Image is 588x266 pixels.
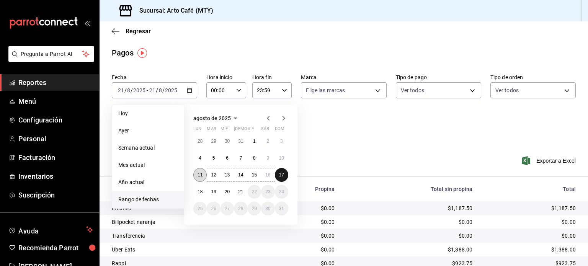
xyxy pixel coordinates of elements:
[248,151,261,165] button: 8 de agosto de 2025
[207,134,220,148] button: 29 de julio de 2025
[252,172,257,178] abbr: 15 de agosto de 2025
[127,87,131,93] input: --
[347,246,472,253] div: $1,388.00
[490,75,576,80] label: Tipo de orden
[220,168,234,182] button: 13 de agosto de 2025
[18,243,93,253] span: Recomienda Parrot
[485,218,576,226] div: $0.00
[279,189,284,194] abbr: 24 de agosto de 2025
[248,126,254,134] abbr: viernes
[193,134,207,148] button: 28 de julio de 2025
[280,139,283,144] abbr: 3 de agosto de 2025
[234,168,247,182] button: 14 de agosto de 2025
[131,87,133,93] span: /
[84,20,90,26] button: open_drawer_menu
[193,115,231,121] span: agosto de 2025
[234,185,247,199] button: 21 de agosto de 2025
[234,151,247,165] button: 7 de agosto de 2025
[248,168,261,182] button: 15 de agosto de 2025
[275,168,288,182] button: 17 de agosto de 2025
[401,86,424,94] span: Ver todos
[252,189,257,194] abbr: 22 de agosto de 2025
[225,139,230,144] abbr: 30 de julio de 2025
[261,202,274,215] button: 30 de agosto de 2025
[248,134,261,148] button: 1 de agosto de 2025
[5,55,94,64] a: Pregunta a Parrot AI
[18,225,83,234] span: Ayuda
[252,206,257,211] abbr: 29 de agosto de 2025
[261,151,274,165] button: 9 de agosto de 2025
[261,134,274,148] button: 2 de agosto de 2025
[137,48,147,58] button: Tooltip marker
[347,232,472,240] div: $0.00
[147,87,148,93] span: -
[18,115,93,125] span: Configuración
[207,185,220,199] button: 19 de agosto de 2025
[193,202,207,215] button: 25 de agosto de 2025
[118,196,178,204] span: Rango de fechas
[266,155,269,161] abbr: 9 de agosto de 2025
[118,178,178,186] span: Año actual
[112,75,197,80] label: Fecha
[133,6,213,15] h3: Sucursal: Arto Café (MTY)
[18,171,93,181] span: Inventarios
[211,206,216,211] abbr: 26 de agosto de 2025
[485,204,576,212] div: $1,187.50
[279,206,284,211] abbr: 31 de agosto de 2025
[193,151,207,165] button: 4 de agosto de 2025
[118,109,178,117] span: Hoy
[207,151,220,165] button: 5 de agosto de 2025
[158,87,162,93] input: --
[279,172,284,178] abbr: 17 de agosto de 2025
[248,185,261,199] button: 22 de agosto de 2025
[112,47,134,59] div: Pagos
[220,151,234,165] button: 6 de agosto de 2025
[193,126,201,134] abbr: lunes
[266,139,269,144] abbr: 2 de agosto de 2025
[347,204,472,212] div: $1,187.50
[198,189,203,194] abbr: 18 de agosto de 2025
[193,114,240,123] button: agosto de 2025
[133,87,146,93] input: ----
[485,186,576,192] div: Total
[261,168,274,182] button: 16 de agosto de 2025
[118,87,124,93] input: --
[198,139,203,144] abbr: 28 de julio de 2025
[485,232,576,240] div: $0.00
[198,206,203,211] abbr: 25 de agosto de 2025
[18,190,93,200] span: Suscripción
[347,186,472,192] div: Total sin propina
[112,232,252,240] div: Transferencia
[248,202,261,215] button: 29 de agosto de 2025
[396,75,481,80] label: Tipo de pago
[275,202,288,215] button: 31 de agosto de 2025
[18,77,93,88] span: Reportes
[234,126,279,134] abbr: jueves
[238,172,243,178] abbr: 14 de agosto de 2025
[275,185,288,199] button: 24 de agosto de 2025
[21,50,82,58] span: Pregunta a Parrot AI
[234,202,247,215] button: 28 de agosto de 2025
[225,206,230,211] abbr: 27 de agosto de 2025
[347,218,472,226] div: $0.00
[265,206,270,211] abbr: 30 de agosto de 2025
[238,189,243,194] abbr: 21 de agosto de 2025
[118,127,178,135] span: Ayer
[112,28,151,35] button: Regresar
[207,202,220,215] button: 26 de agosto de 2025
[193,185,207,199] button: 18 de agosto de 2025
[118,161,178,169] span: Mes actual
[226,155,229,161] abbr: 6 de agosto de 2025
[207,168,220,182] button: 12 de agosto de 2025
[261,126,269,134] abbr: sábado
[225,172,230,178] abbr: 13 de agosto de 2025
[18,96,93,106] span: Menú
[275,134,288,148] button: 3 de agosto de 2025
[523,156,576,165] button: Exportar a Excel
[264,246,335,253] div: $0.00
[156,87,158,93] span: /
[118,144,178,152] span: Semana actual
[18,152,93,163] span: Facturación
[253,155,256,161] abbr: 8 de agosto de 2025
